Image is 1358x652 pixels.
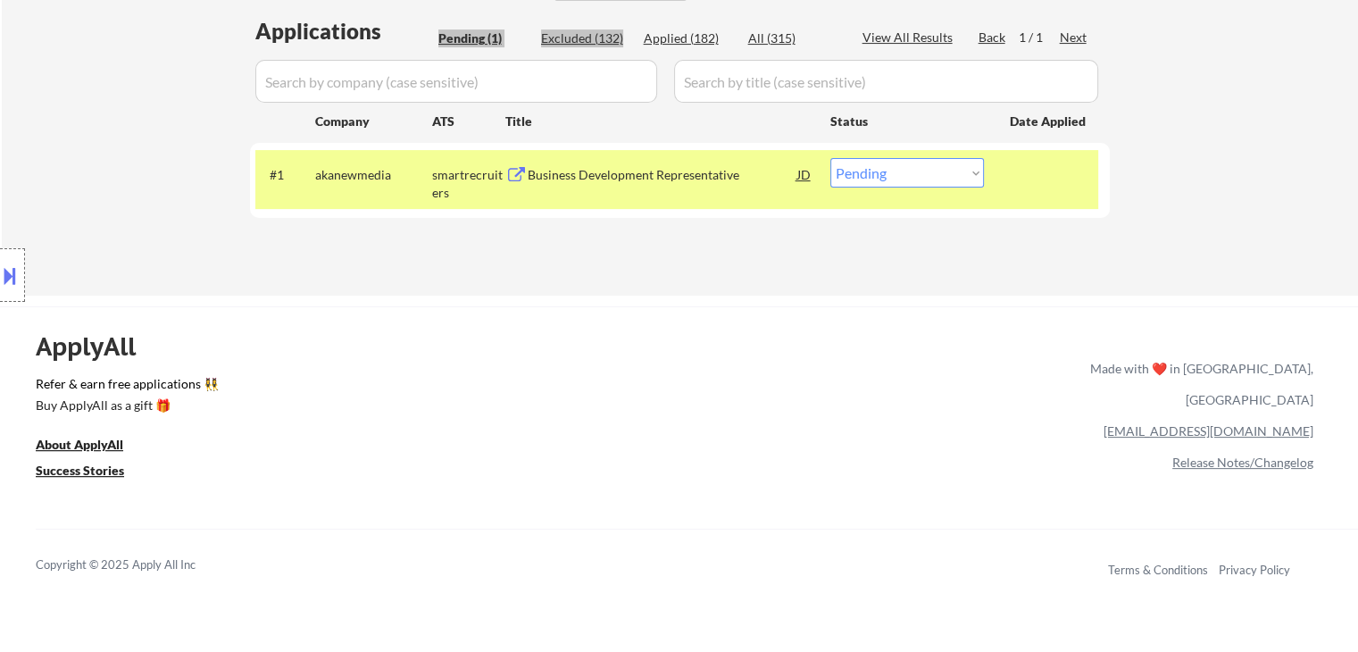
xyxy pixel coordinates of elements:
[36,462,148,484] a: Success Stories
[315,166,432,184] div: akanewmedia
[1172,455,1313,470] a: Release Notes/Changelog
[438,29,528,47] div: Pending (1)
[979,29,1007,46] div: Back
[1219,563,1290,577] a: Privacy Policy
[748,29,837,47] div: All (315)
[36,463,124,478] u: Success Stories
[36,437,123,452] u: About ApplyAll
[1010,113,1088,130] div: Date Applied
[505,113,813,130] div: Title
[255,21,432,42] div: Applications
[36,436,148,458] a: About ApplyAll
[1108,563,1208,577] a: Terms & Conditions
[674,60,1098,103] input: Search by title (case sensitive)
[830,104,984,137] div: Status
[1104,423,1313,439] a: [EMAIL_ADDRESS][DOMAIN_NAME]
[862,29,958,46] div: View All Results
[1083,353,1313,415] div: Made with ❤️ in [GEOGRAPHIC_DATA], [GEOGRAPHIC_DATA]
[432,113,505,130] div: ATS
[36,378,717,397] a: Refer & earn free applications 👯‍♀️
[432,166,505,201] div: smartrecruiters
[541,29,630,47] div: Excluded (132)
[528,166,797,184] div: Business Development Representative
[315,113,432,130] div: Company
[796,158,813,190] div: JD
[36,556,241,574] div: Copyright © 2025 Apply All Inc
[644,29,733,47] div: Applied (182)
[1060,29,1088,46] div: Next
[255,60,657,103] input: Search by company (case sensitive)
[1019,29,1060,46] div: 1 / 1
